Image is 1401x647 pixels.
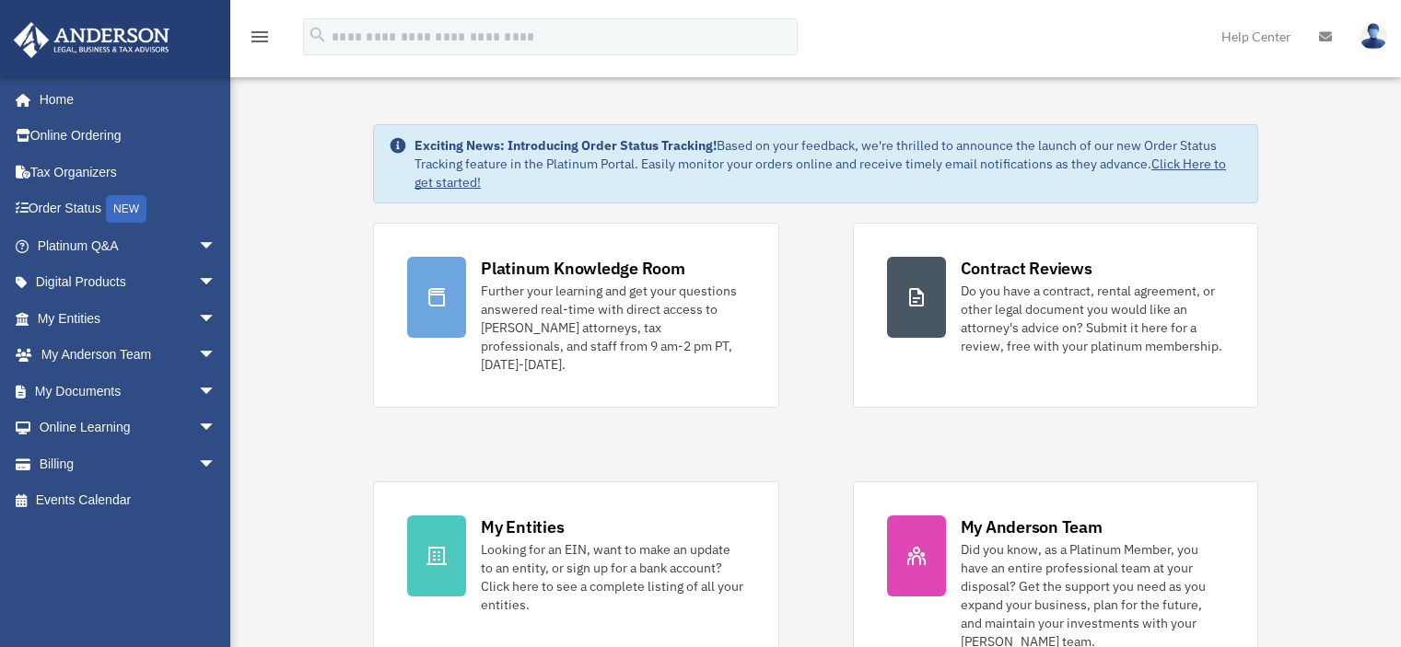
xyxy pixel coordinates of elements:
a: Contract Reviews Do you have a contract, rental agreement, or other legal document you would like... [853,223,1258,408]
img: User Pic [1360,23,1387,50]
img: Anderson Advisors Platinum Portal [8,22,175,58]
div: Looking for an EIN, want to make an update to an entity, or sign up for a bank account? Click her... [481,540,744,614]
div: My Entities [481,515,564,538]
a: Home [13,81,235,118]
div: Based on your feedback, we're thrilled to announce the launch of our new Order Status Tracking fe... [414,136,1243,191]
div: Further your learning and get your questions answered real-time with direct access to [PERSON_NAM... [481,282,744,374]
div: NEW [106,195,146,223]
span: arrow_drop_down [198,410,235,447]
a: Online Learningarrow_drop_down [13,410,244,446]
span: arrow_drop_down [198,337,235,375]
span: arrow_drop_down [198,445,235,483]
a: Events Calendar [13,482,244,519]
a: Platinum Q&Aarrow_drop_down [13,227,244,264]
a: Billingarrow_drop_down [13,445,244,482]
span: arrow_drop_down [198,264,235,302]
a: Order StatusNEW [13,191,244,228]
a: menu [249,32,271,48]
span: arrow_drop_down [198,300,235,338]
a: Online Ordering [13,118,244,155]
i: search [308,25,328,45]
strong: Exciting News: Introducing Order Status Tracking! [414,137,717,154]
div: Contract Reviews [961,257,1092,280]
a: My Documentsarrow_drop_down [13,373,244,410]
span: arrow_drop_down [198,373,235,410]
a: Platinum Knowledge Room Further your learning and get your questions answered real-time with dire... [373,223,778,408]
a: Click Here to get started! [414,156,1226,191]
a: Tax Organizers [13,154,244,191]
a: My Anderson Teamarrow_drop_down [13,337,244,374]
a: My Entitiesarrow_drop_down [13,300,244,337]
div: Platinum Knowledge Room [481,257,685,280]
div: My Anderson Team [961,515,1103,538]
a: Digital Productsarrow_drop_down [13,264,244,301]
div: Do you have a contract, rental agreement, or other legal document you would like an attorney's ad... [961,282,1224,355]
i: menu [249,26,271,48]
span: arrow_drop_down [198,227,235,265]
